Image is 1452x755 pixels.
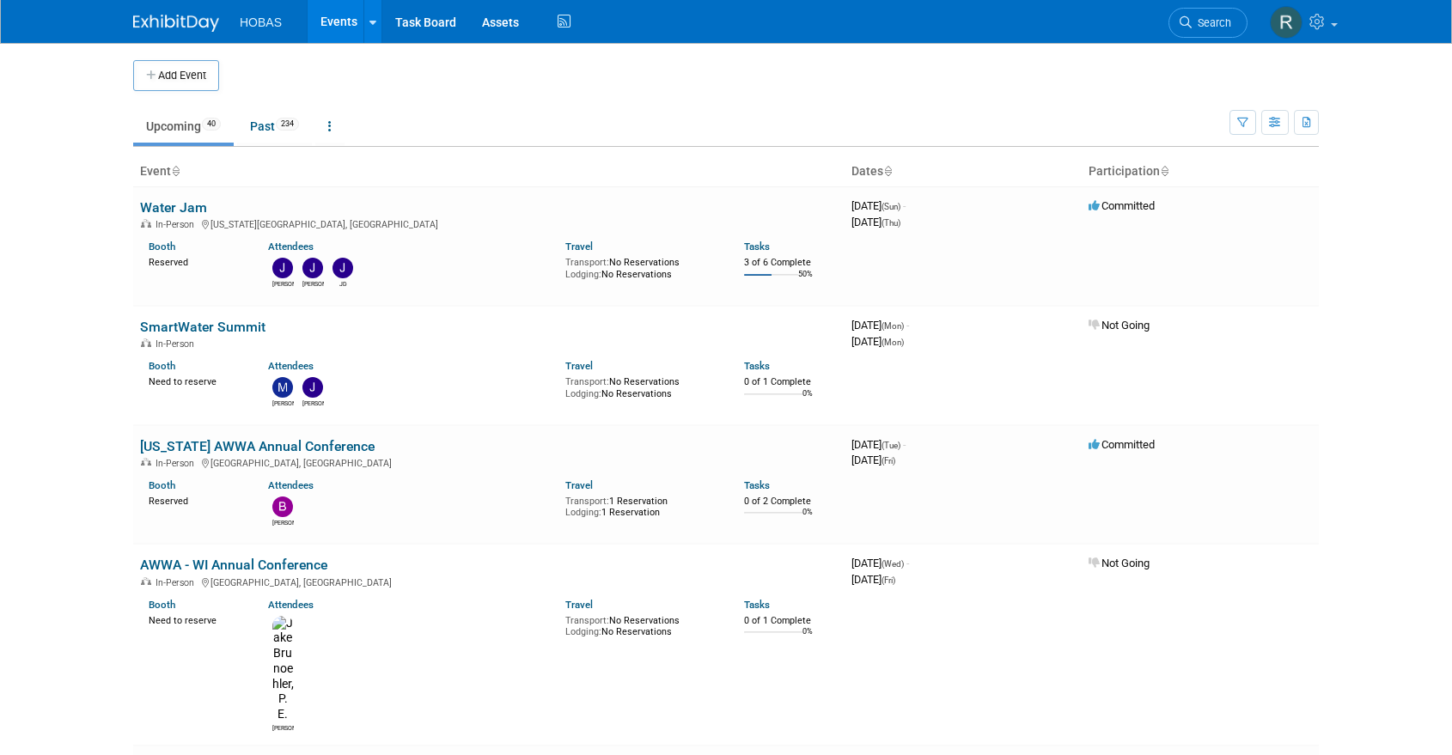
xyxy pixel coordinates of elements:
img: Jeffrey LeBlanc [302,377,323,398]
th: Event [133,157,845,186]
div: JD Demore [332,278,354,289]
a: Attendees [268,241,314,253]
div: Need to reserve [149,373,242,388]
img: In-Person Event [141,219,151,228]
span: - [906,557,909,569]
span: [DATE] [851,573,895,586]
span: 40 [202,118,221,131]
a: Tasks [744,360,770,372]
a: Booth [149,360,175,372]
a: Attendees [268,479,314,491]
div: 3 of 6 Complete [744,257,838,269]
div: Mike Bussio [272,398,294,408]
img: Jake Brunoehler, P. E. [272,616,294,722]
span: Transport: [565,615,609,626]
span: In-Person [156,458,199,469]
div: [GEOGRAPHIC_DATA], [GEOGRAPHIC_DATA] [140,455,838,469]
td: 0% [802,627,813,650]
span: Lodging: [565,626,601,637]
a: Sort by Participation Type [1160,164,1168,178]
a: Sort by Start Date [883,164,892,178]
a: Upcoming40 [133,110,234,143]
span: (Wed) [882,559,904,569]
span: (Fri) [882,456,895,466]
img: ExhibitDay [133,15,219,32]
span: (Tue) [882,441,900,450]
a: Tasks [744,479,770,491]
img: In-Person Event [141,458,151,466]
div: [GEOGRAPHIC_DATA], [GEOGRAPHIC_DATA] [140,575,838,588]
div: Bryant Welch [272,517,294,527]
a: Travel [565,479,593,491]
span: Search [1192,16,1231,29]
span: Committed [1089,199,1155,212]
img: Jeffrey LeBlanc [302,258,323,278]
div: No Reservations No Reservations [565,612,718,638]
th: Participation [1082,157,1319,186]
a: Travel [565,599,593,611]
span: (Sun) [882,202,900,211]
img: Joe Tipton [272,258,293,278]
span: [DATE] [851,557,909,569]
a: Attendees [268,360,314,372]
span: Transport: [565,496,609,507]
div: Reserved [149,253,242,269]
span: (Thu) [882,218,900,228]
td: 50% [798,270,813,293]
span: Lodging: [565,507,601,518]
span: 234 [276,118,299,131]
div: 0 of 1 Complete [744,615,838,627]
a: Travel [565,360,593,372]
img: Rene Garcia [1270,6,1303,39]
span: Not Going [1089,557,1150,569]
a: Tasks [744,241,770,253]
a: Booth [149,599,175,611]
a: SmartWater Summit [140,319,265,335]
div: Jake Brunoehler, P. E. [272,722,294,733]
div: No Reservations No Reservations [565,253,718,280]
img: Mike Bussio [272,377,293,398]
div: [US_STATE][GEOGRAPHIC_DATA], [GEOGRAPHIC_DATA] [140,216,838,230]
a: Travel [565,241,593,253]
img: Bryant Welch [272,496,293,517]
img: In-Person Event [141,577,151,586]
span: [DATE] [851,199,906,212]
span: [DATE] [851,319,909,332]
div: Jeffrey LeBlanc [302,398,324,408]
span: Not Going [1089,319,1150,332]
span: [DATE] [851,216,900,228]
td: 0% [802,508,813,531]
span: (Mon) [882,321,904,331]
div: 1 Reservation 1 Reservation [565,492,718,519]
a: Sort by Event Name [171,164,180,178]
img: JD Demore [332,258,353,278]
span: Lodging: [565,388,601,399]
span: In-Person [156,219,199,230]
div: No Reservations No Reservations [565,373,718,399]
div: 0 of 1 Complete [744,376,838,388]
span: [DATE] [851,438,906,451]
a: Search [1168,8,1248,38]
a: Attendees [268,599,314,611]
span: Committed [1089,438,1155,451]
span: Lodging: [565,269,601,280]
span: [DATE] [851,454,895,466]
img: In-Person Event [141,338,151,347]
span: (Mon) [882,338,904,347]
a: Tasks [744,599,770,611]
span: - [906,319,909,332]
span: HOBAS [240,15,282,29]
div: Need to reserve [149,612,242,627]
div: Reserved [149,492,242,508]
div: Jeffrey LeBlanc [302,278,324,289]
a: Booth [149,479,175,491]
div: 0 of 2 Complete [744,496,838,508]
a: AWWA - WI Annual Conference [140,557,327,573]
span: Transport: [565,257,609,268]
a: Booth [149,241,175,253]
th: Dates [845,157,1082,186]
div: Joe Tipton [272,278,294,289]
a: [US_STATE] AWWA Annual Conference [140,438,375,454]
button: Add Event [133,60,219,91]
span: [DATE] [851,335,904,348]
